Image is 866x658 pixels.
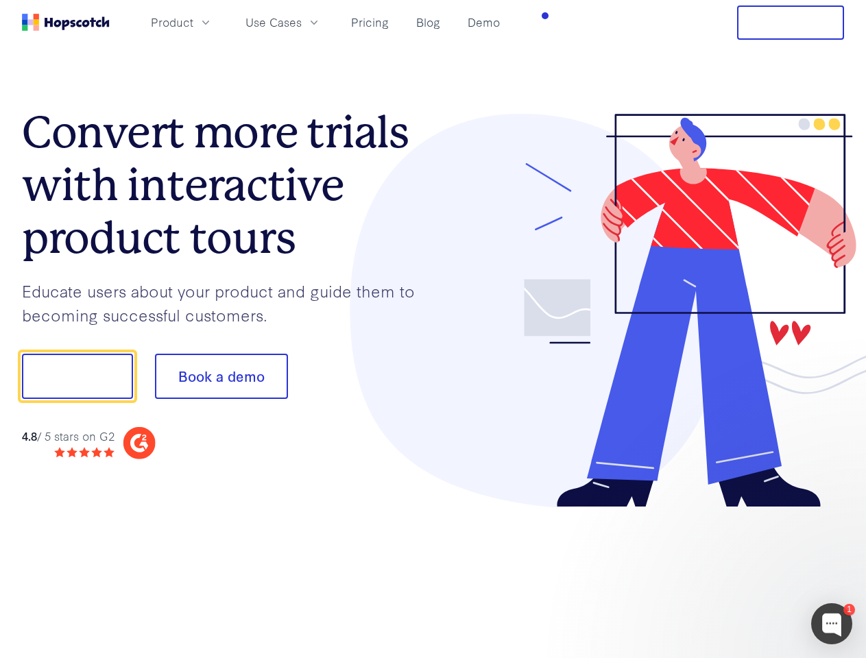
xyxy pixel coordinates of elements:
a: Demo [462,11,505,34]
button: Free Trial [737,5,844,40]
h1: Convert more trials with interactive product tours [22,106,433,264]
button: Show me! [22,354,133,399]
button: Product [143,11,221,34]
a: Pricing [346,11,394,34]
a: Blog [411,11,446,34]
button: Use Cases [237,11,329,34]
p: Educate users about your product and guide them to becoming successful customers. [22,279,433,326]
div: / 5 stars on G2 [22,428,115,445]
div: 1 [843,604,855,616]
span: Product [151,14,193,31]
span: Use Cases [245,14,302,31]
strong: 4.8 [22,428,37,443]
a: Home [22,14,110,31]
button: Book a demo [155,354,288,399]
